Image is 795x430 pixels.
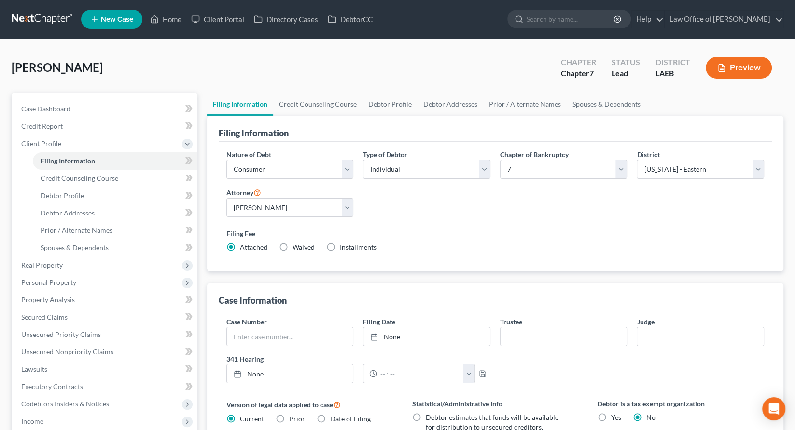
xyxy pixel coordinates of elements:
[12,60,103,74] span: [PERSON_NAME]
[240,243,267,251] span: Attached
[21,330,101,338] span: Unsecured Priority Claims
[14,309,197,326] a: Secured Claims
[226,317,267,327] label: Case Number
[41,226,112,234] span: Prior / Alternate Names
[33,239,197,256] a: Spouses & Dependents
[240,415,264,423] span: Current
[21,261,63,269] span: Real Property
[219,127,289,139] div: Filing Information
[412,399,579,409] label: Statistical/Administrative Info
[21,400,109,408] span: Codebtors Insiders & Notices
[14,361,197,378] a: Lawsuits
[41,209,95,217] span: Debtor Addresses
[656,68,690,79] div: LAEB
[226,149,271,160] label: Nature of Debt
[289,415,305,423] span: Prior
[21,348,113,356] span: Unsecured Nonpriority Claims
[207,93,273,116] a: Filing Information
[33,187,197,204] a: Debtor Profile
[33,204,197,222] a: Debtor Addresses
[14,100,197,118] a: Case Dashboard
[612,68,640,79] div: Lead
[14,118,197,135] a: Credit Report
[611,413,621,421] span: Yes
[226,187,261,198] label: Attorney
[14,326,197,343] a: Unsecured Priority Claims
[33,152,197,170] a: Filing Information
[41,191,84,200] span: Debtor Profile
[21,365,47,373] span: Lawsuits
[226,228,764,239] label: Filing Fee
[363,317,395,327] label: Filing Date
[598,399,764,409] label: Debtor is a tax exempt organization
[273,93,363,116] a: Credit Counseling Course
[363,149,407,160] label: Type of Debtor
[665,11,783,28] a: Law Office of [PERSON_NAME]
[762,397,785,420] div: Open Intercom Messenger
[323,11,377,28] a: DebtorCC
[706,57,772,79] button: Preview
[637,327,764,346] input: --
[33,170,197,187] a: Credit Counseling Course
[41,243,109,252] span: Spouses & Dependents
[501,327,627,346] input: --
[227,327,353,346] input: Enter case number...
[418,93,483,116] a: Debtor Addresses
[500,149,569,160] label: Chapter of Bankruptcy
[14,291,197,309] a: Property Analysis
[567,93,646,116] a: Spouses & Dependents
[222,354,495,364] label: 341 Hearing
[377,364,463,383] input: -- : --
[637,149,659,160] label: District
[340,243,377,251] span: Installments
[21,417,43,425] span: Income
[656,57,690,68] div: District
[21,382,83,390] span: Executory Contracts
[14,378,197,395] a: Executory Contracts
[483,93,567,116] a: Prior / Alternate Names
[227,364,353,383] a: None
[561,57,596,68] div: Chapter
[330,415,371,423] span: Date of Filing
[41,174,118,182] span: Credit Counseling Course
[21,278,76,286] span: Personal Property
[21,122,63,130] span: Credit Report
[21,296,75,304] span: Property Analysis
[293,243,315,251] span: Waived
[186,11,249,28] a: Client Portal
[612,57,640,68] div: Status
[500,317,522,327] label: Trustee
[527,10,615,28] input: Search by name...
[637,317,654,327] label: Judge
[646,413,656,421] span: No
[249,11,323,28] a: Directory Cases
[363,93,418,116] a: Debtor Profile
[561,68,596,79] div: Chapter
[226,399,393,410] label: Version of legal data applied to case
[589,68,594,78] span: 7
[21,313,68,321] span: Secured Claims
[21,105,70,113] span: Case Dashboard
[14,343,197,361] a: Unsecured Nonpriority Claims
[631,11,664,28] a: Help
[219,295,287,306] div: Case Information
[363,327,490,346] a: None
[21,139,61,148] span: Client Profile
[33,222,197,239] a: Prior / Alternate Names
[145,11,186,28] a: Home
[41,157,95,165] span: Filing Information
[101,16,133,23] span: New Case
